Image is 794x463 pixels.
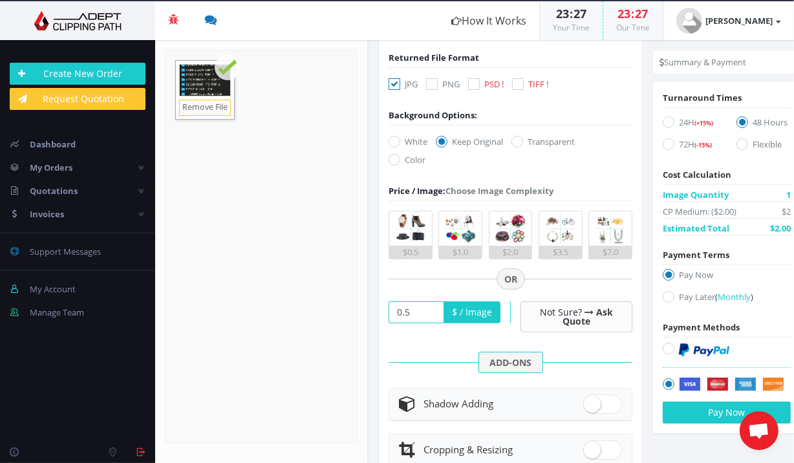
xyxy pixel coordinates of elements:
span: My Account [30,283,76,295]
span: OR [497,268,525,290]
span: Quotations [30,185,78,197]
span: $2 [782,205,791,218]
a: (Monthly) [715,291,753,303]
label: 48 Hours [736,116,791,133]
span: Returned File Format [389,52,479,63]
span: Payment Methods [663,321,740,333]
li: Summary & Payment [660,56,746,69]
img: Securely by Stripe [679,378,784,392]
small: Your Time [553,22,590,33]
span: (+15%) [694,119,713,127]
span: Invoices [30,208,64,220]
img: 5.png [594,211,628,246]
img: 2.png [444,211,478,246]
span: : [569,6,574,21]
img: Adept Graphics [10,11,145,30]
img: 3.png [493,211,528,246]
span: Manage Team [30,307,84,318]
div: Choose Image Complexity [389,184,553,197]
span: ADD-ONS [478,352,543,374]
span: Cost Calculation [663,169,731,180]
a: Ask Quote [563,306,613,327]
label: Pay Later [663,290,791,308]
a: How It Works [438,1,539,40]
label: Flexible [736,138,791,155]
button: Pay Now [663,402,791,424]
img: 1.png [394,211,428,246]
span: Not Sure? [540,306,582,318]
span: My Orders [30,162,72,173]
label: PNG [426,78,460,91]
label: 24H [663,116,717,133]
label: White [389,135,427,148]
span: Price / Image: [389,185,445,197]
div: $7.0 [589,246,632,259]
span: Payment Terms [663,249,729,261]
span: Shadow Adding [424,397,493,410]
span: Cropping & Resizing [424,443,513,456]
label: JPG [389,78,418,91]
img: user_default.jpg [676,8,702,34]
label: Transparent [511,135,575,148]
a: Create New Order [10,63,145,85]
a: Remove File [179,100,231,116]
span: Estimated Total [663,222,729,235]
input: Your Price [389,301,444,323]
span: 23 [618,6,631,21]
a: [PERSON_NAME] [663,1,794,40]
div: Background Options: [389,109,477,122]
strong: [PERSON_NAME] [705,15,773,27]
span: 1 [786,188,791,201]
img: 4.png [543,211,577,246]
label: 72H [663,138,717,155]
a: Request Quotation [10,88,145,110]
a: (-15%) [694,138,712,150]
label: Color [389,153,425,166]
span: (-15%) [694,141,712,149]
span: Dashboard [30,138,76,150]
a: (+15%) [694,116,713,128]
span: PSD ! [484,78,504,90]
div: $2.0 [489,246,532,259]
span: Support Messages [30,246,101,257]
div: $0.5 [389,246,432,259]
div: $1.0 [439,246,482,259]
span: Image Quantity [663,188,729,201]
span: Turnaround Times [663,92,742,103]
span: $ / Image [444,301,500,323]
div: Open chat [740,411,778,450]
span: $2.00 [770,222,791,235]
label: Pay Now [663,268,791,286]
span: 27 [574,6,586,21]
img: PayPal [679,343,729,356]
span: : [631,6,636,21]
span: Monthly [718,291,751,303]
label: Keep Original [436,135,503,148]
span: 23 [556,6,569,21]
span: TIFF ! [528,78,548,90]
small: Our Time [616,22,650,33]
span: 27 [636,6,649,21]
div: $3.5 [539,246,582,259]
span: CP Medium: ($2.00) [663,205,736,218]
